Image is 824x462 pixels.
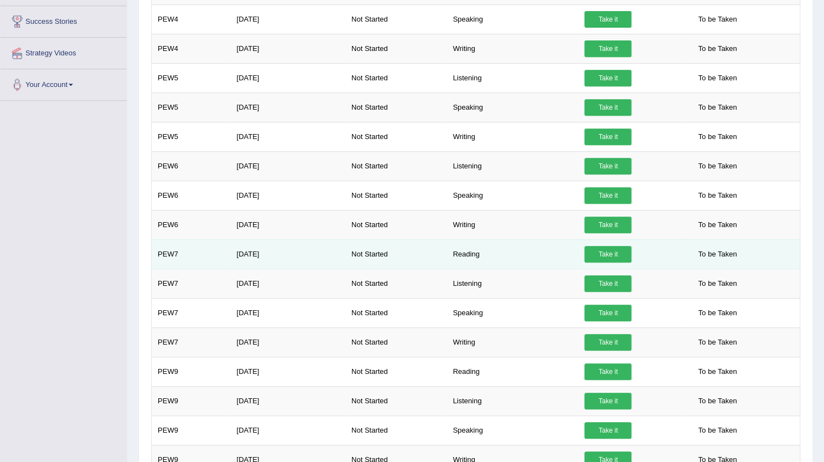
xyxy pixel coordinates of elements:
span: To be Taken [693,246,743,263]
td: PEW7 [152,327,231,357]
td: Listening [447,269,578,298]
td: Not Started [345,4,447,34]
td: [DATE] [230,181,345,210]
td: PEW9 [152,386,231,415]
td: [DATE] [230,210,345,239]
a: Take it [584,99,631,116]
td: Not Started [345,151,447,181]
a: Take it [584,70,631,86]
a: Take it [584,11,631,28]
td: Not Started [345,269,447,298]
td: Not Started [345,181,447,210]
td: PEW6 [152,151,231,181]
td: PEW5 [152,93,231,122]
a: Take it [584,129,631,145]
a: Take it [584,217,631,233]
td: PEW4 [152,34,231,63]
span: To be Taken [693,393,743,409]
span: To be Taken [693,334,743,351]
a: Strategy Videos [1,38,127,65]
a: Take it [584,275,631,292]
td: PEW9 [152,415,231,445]
td: Listening [447,63,578,93]
td: Not Started [345,415,447,445]
td: Not Started [345,386,447,415]
td: PEW9 [152,357,231,386]
a: Take it [584,363,631,380]
td: [DATE] [230,122,345,151]
span: To be Taken [693,275,743,292]
span: To be Taken [693,40,743,57]
td: Not Started [345,34,447,63]
td: PEW4 [152,4,231,34]
span: To be Taken [693,158,743,174]
td: Not Started [345,210,447,239]
a: Take it [584,246,631,263]
a: Take it [584,334,631,351]
span: To be Taken [693,99,743,116]
a: Take it [584,158,631,174]
a: Success Stories [1,6,127,34]
td: [DATE] [230,386,345,415]
td: Not Started [345,122,447,151]
td: Speaking [447,415,578,445]
td: [DATE] [230,269,345,298]
td: Not Started [345,357,447,386]
span: To be Taken [693,217,743,233]
a: Take it [584,40,631,57]
td: Writing [447,210,578,239]
a: Take it [584,422,631,439]
td: Writing [447,122,578,151]
td: Speaking [447,181,578,210]
td: Listening [447,386,578,415]
a: Take it [584,305,631,321]
td: Not Started [345,327,447,357]
td: Not Started [345,298,447,327]
td: PEW7 [152,239,231,269]
td: Speaking [447,93,578,122]
td: PEW7 [152,269,231,298]
span: To be Taken [693,11,743,28]
td: [DATE] [230,93,345,122]
span: To be Taken [693,363,743,380]
span: To be Taken [693,187,743,204]
td: Writing [447,34,578,63]
td: Writing [447,327,578,357]
td: [DATE] [230,239,345,269]
td: [DATE] [230,34,345,63]
td: Not Started [345,93,447,122]
span: To be Taken [693,129,743,145]
span: To be Taken [693,305,743,321]
td: Not Started [345,63,447,93]
td: Listening [447,151,578,181]
a: Take it [584,393,631,409]
td: [DATE] [230,357,345,386]
span: To be Taken [693,70,743,86]
td: [DATE] [230,63,345,93]
td: PEW6 [152,181,231,210]
td: Reading [447,357,578,386]
td: Reading [447,239,578,269]
td: PEW6 [152,210,231,239]
a: Take it [584,187,631,204]
td: [DATE] [230,298,345,327]
td: Not Started [345,239,447,269]
td: Speaking [447,4,578,34]
a: Your Account [1,69,127,97]
td: PEW5 [152,63,231,93]
td: PEW7 [152,298,231,327]
td: [DATE] [230,4,345,34]
td: [DATE] [230,415,345,445]
td: Speaking [447,298,578,327]
span: To be Taken [693,422,743,439]
td: PEW5 [152,122,231,151]
td: [DATE] [230,151,345,181]
td: [DATE] [230,327,345,357]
